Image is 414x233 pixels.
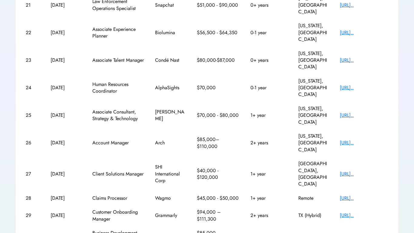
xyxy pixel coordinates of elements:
div: $70,000 [197,84,239,91]
div: Human Resources Coordinator [92,81,144,95]
div: TX (Hybrid) [298,212,329,219]
div: 0+ years [250,57,287,64]
div: [URL].. [340,139,388,146]
div: Customer Onboarding Manager [92,209,144,222]
div: [PERSON_NAME] [155,109,185,122]
div: $80,000-$87,000 [197,57,239,64]
div: $56,500 - $64,350 [197,29,239,36]
div: [URL].. [340,171,388,177]
div: $94,000 – $111,300 [197,209,239,222]
div: $45,000 - $50,000 [197,195,239,202]
div: Snapchat [155,2,185,8]
div: [DATE] [51,139,81,146]
div: 22 [26,29,39,36]
div: [DATE] [51,84,81,91]
div: [URL].. [340,2,388,8]
div: [GEOGRAPHIC_DATA], [GEOGRAPHIC_DATA] [298,160,329,188]
div: 0+ years [250,2,287,8]
div: [US_STATE], [GEOGRAPHIC_DATA] [298,22,329,43]
div: 28 [26,195,39,202]
div: $40,000 - $120,000 [197,167,239,181]
div: Wagmo [155,195,185,202]
div: [URL].. [340,29,388,36]
div: [URL].. [340,112,388,119]
div: 0-1 year [250,84,287,91]
div: Remote [298,195,329,202]
div: [US_STATE], [GEOGRAPHIC_DATA] [298,133,329,153]
div: [US_STATE], [GEOGRAPHIC_DATA] [298,78,329,98]
div: 21 [26,2,39,8]
div: 1+ year [250,195,287,202]
div: Account Manager [92,139,144,146]
div: Associate Consultant, Strategy & Technology [92,109,144,122]
div: $85,000–$110,000 [197,136,239,150]
div: 2+ years [250,212,287,219]
div: Associate Talent Manager [92,57,144,64]
div: [DATE] [51,112,81,119]
div: 0-1 year [250,29,287,36]
div: AlphaSights [155,84,185,91]
div: Arch [155,139,185,146]
div: 29 [26,212,39,219]
div: [DATE] [51,195,81,202]
div: [URL].. [340,212,388,219]
div: [DATE] [51,57,81,64]
div: Condé Nast [155,57,185,64]
div: [URL].. [340,57,388,64]
div: 1+ year [250,171,287,177]
div: SHI International Corp [155,164,185,184]
div: [US_STATE], [GEOGRAPHIC_DATA] [298,50,329,71]
div: 2+ years [250,139,287,146]
div: [URL].. [340,84,388,91]
div: [DATE] [51,212,81,219]
div: 25 [26,112,39,119]
div: 26 [26,139,39,146]
div: [DATE] [51,29,81,36]
div: Associate Experience Planner [92,26,144,40]
div: Biolumina [155,29,185,36]
div: $51,000 - $90,000 [197,2,239,8]
div: 27 [26,171,39,177]
div: 1+ year [250,112,287,119]
div: Client Solutions Manager [92,171,144,177]
div: [US_STATE], [GEOGRAPHIC_DATA] [298,105,329,126]
div: Claims Processor [92,195,144,202]
div: 23 [26,57,39,64]
div: 24 [26,84,39,91]
div: [URL].. [340,195,388,202]
div: [DATE] [51,2,81,8]
div: Grammarly [155,212,185,219]
div: [DATE] [51,171,81,177]
div: $70,000 - $80,000 [197,112,239,119]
